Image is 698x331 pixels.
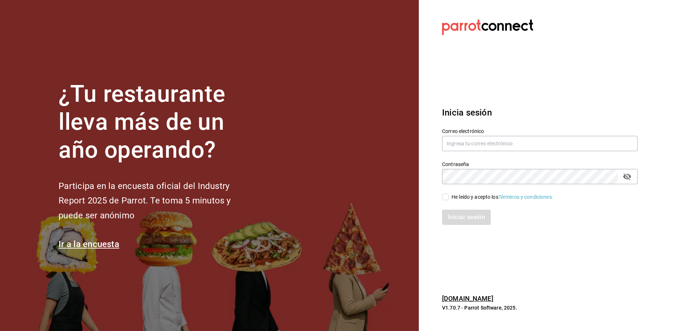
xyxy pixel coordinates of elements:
[59,239,119,249] a: Ir a la encuesta
[498,194,553,200] a: Términos y condiciones.
[621,170,633,183] button: passwordField
[452,193,553,201] div: He leído y acepto los
[442,106,638,119] h3: Inicia sesión
[442,136,638,151] input: Ingresa tu correo electrónico
[442,295,493,302] a: [DOMAIN_NAME]
[442,129,638,134] label: Correo electrónico
[59,80,255,164] h1: ¿Tu restaurante lleva más de un año operando?
[442,162,638,167] label: Contraseña
[59,179,255,223] h2: Participa en la encuesta oficial del Industry Report 2025 de Parrot. Te toma 5 minutos y puede se...
[442,304,638,311] p: V1.70.7 - Parrot Software, 2025.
